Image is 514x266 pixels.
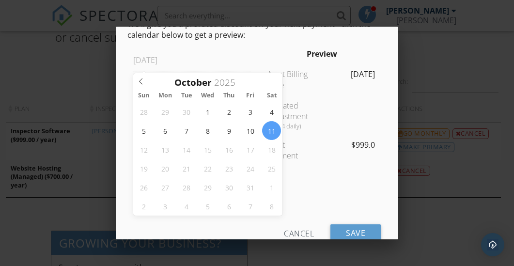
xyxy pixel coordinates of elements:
span: Fri [240,93,261,99]
span: October 9, 2025 [219,121,238,140]
span: October 2, 2025 [219,102,238,121]
span: Scroll to increment [174,78,212,87]
div: [DATE] [322,69,381,79]
div: Next Billing Date [263,69,322,91]
span: Mon [155,93,176,99]
span: Tue [176,93,197,99]
span: October 3, 2025 [241,102,260,121]
input: Save [330,224,381,242]
div: Prorated Adjustment [263,100,322,130]
div: ($2.74 daily) [268,122,316,130]
span: October 8, 2025 [198,121,217,140]
span: Sat [261,93,282,99]
span: October 10, 2025 [241,121,260,140]
span: October 7, 2025 [177,121,196,140]
span: September 28, 2025 [134,102,153,121]
div: Next Payment [263,140,322,161]
div: $999.0 [322,140,381,150]
span: Sun [133,93,155,99]
span: October 4, 2025 [262,102,281,121]
span: October 11, 2025 [262,121,281,140]
span: September 29, 2025 [156,102,174,121]
span: September 30, 2025 [177,102,196,121]
span: Thu [218,93,240,99]
p: We'll give you a prorated discount on your next payment - click the calendar below to get a preview: [127,19,387,41]
span: October 5, 2025 [134,121,153,140]
span: October 1, 2025 [198,102,217,121]
div: Preview [263,48,381,59]
div: Open Intercom Messenger [481,233,504,256]
span: October 6, 2025 [156,121,174,140]
span: Wed [197,93,218,99]
div: Cancel [284,224,314,242]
